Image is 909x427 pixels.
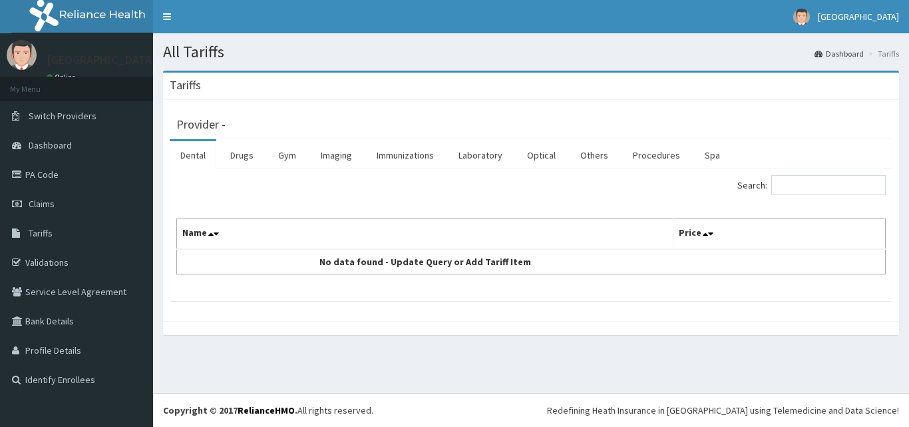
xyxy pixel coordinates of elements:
[7,40,37,70] img: User Image
[220,141,264,169] a: Drugs
[448,141,513,169] a: Laboratory
[170,141,216,169] a: Dental
[29,227,53,239] span: Tariffs
[694,141,731,169] a: Spa
[516,141,566,169] a: Optical
[47,73,79,82] a: Online
[865,48,899,59] li: Tariffs
[818,11,899,23] span: [GEOGRAPHIC_DATA]
[47,54,156,66] p: [GEOGRAPHIC_DATA]
[547,404,899,417] div: Redefining Heath Insurance in [GEOGRAPHIC_DATA] using Telemedicine and Data Science!
[268,141,307,169] a: Gym
[177,219,673,250] th: Name
[815,48,864,59] a: Dashboard
[673,219,886,250] th: Price
[771,175,886,195] input: Search:
[29,110,96,122] span: Switch Providers
[29,198,55,210] span: Claims
[793,9,810,25] img: User Image
[170,79,201,91] h3: Tariffs
[153,393,909,427] footer: All rights reserved.
[570,141,619,169] a: Others
[737,175,886,195] label: Search:
[29,139,72,151] span: Dashboard
[622,141,691,169] a: Procedures
[238,404,295,416] a: RelianceHMO
[310,141,363,169] a: Imaging
[163,404,297,416] strong: Copyright © 2017 .
[163,43,899,61] h1: All Tariffs
[366,141,445,169] a: Immunizations
[177,249,673,274] td: No data found - Update Query or Add Tariff Item
[176,119,226,131] h3: Provider -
